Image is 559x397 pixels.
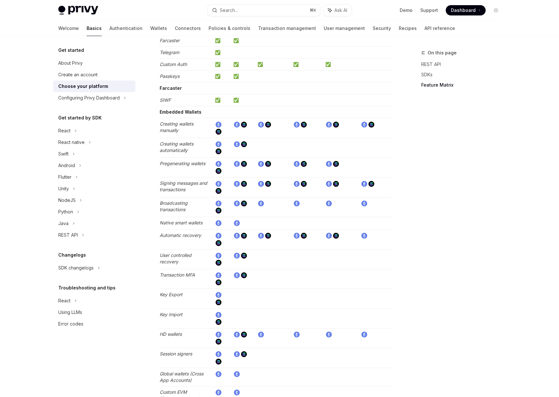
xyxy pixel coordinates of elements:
[421,70,506,80] a: SDKs
[58,208,73,216] div: Python
[326,332,332,337] img: ethereum.png
[160,109,201,115] strong: Embedded Wallets
[58,59,83,67] div: About Privy
[58,114,102,122] h5: Get started by SDK
[216,201,221,206] img: ethereum.png
[58,185,69,193] div: Unity
[294,122,300,128] img: ethereum.png
[216,312,221,318] img: ethereum.png
[361,181,367,187] img: ethereum.png
[160,38,180,43] em: Farcaster
[58,127,70,135] div: React
[216,122,221,128] img: ethereum.png
[58,220,69,227] div: Java
[58,264,94,272] div: SDK changelogs
[58,6,98,15] img: light logo
[58,71,98,79] div: Create an account
[420,7,438,14] a: Support
[212,35,231,47] td: ✅
[241,233,247,239] img: solana.png
[212,71,231,82] td: ✅
[400,7,413,14] a: Demo
[216,359,221,364] img: solana.png
[231,71,255,82] td: ✅
[58,231,78,239] div: REST API
[368,181,374,187] img: solana.png
[324,21,365,36] a: User management
[255,59,291,71] td: ✅
[160,121,193,133] em: Creating wallets manually
[212,47,231,59] td: ✅
[241,122,247,128] img: solana.png
[421,80,506,90] a: Feature Matrix
[231,59,255,71] td: ✅
[265,181,271,187] img: solana.png
[160,180,207,192] em: Signing messages and transactions
[333,181,339,187] img: solana.png
[87,21,102,36] a: Basics
[216,292,221,298] img: ethereum.png
[53,318,135,330] a: Error codes
[241,332,247,337] img: solana.png
[326,122,332,128] img: ethereum.png
[234,253,240,259] img: ethereum.png
[258,201,264,206] img: ethereum.png
[265,233,271,239] img: solana.png
[241,253,247,259] img: solana.png
[424,21,455,36] a: API reference
[301,233,307,239] img: solana.png
[58,196,76,204] div: NodeJS
[216,168,221,174] img: solana.png
[160,97,171,103] em: SIWF
[326,161,332,167] img: ethereum.png
[234,233,240,239] img: ethereum.png
[234,351,240,357] img: ethereum.png
[160,50,179,55] em: Telegram
[175,21,201,36] a: Connectors
[58,297,70,305] div: React
[234,272,240,278] img: ethereum.png
[326,181,332,187] img: ethereum.png
[373,21,391,36] a: Security
[212,94,231,106] td: ✅
[53,80,135,92] a: Choose your platform
[333,233,339,239] img: solana.png
[160,220,202,225] em: Native smart wallets
[109,21,143,36] a: Authentication
[234,371,240,377] img: ethereum.png
[216,279,221,285] img: solana.png
[301,181,307,187] img: solana.png
[451,7,476,14] span: Dashboard
[294,161,300,167] img: ethereum.png
[58,284,116,292] h5: Troubleshooting and tips
[53,307,135,318] a: Using LLMs
[58,251,86,259] h5: Changelogs
[265,122,271,128] img: solana.png
[160,351,192,356] em: Session signers
[258,181,264,187] img: ethereum.png
[326,201,332,206] img: ethereum.png
[446,5,486,15] a: Dashboard
[160,292,182,297] em: Key Export
[216,272,221,278] img: ethereum.png
[216,148,221,154] img: solana.png
[323,5,352,16] button: Ask AI
[294,181,300,187] img: ethereum.png
[216,129,221,135] img: solana.png
[216,299,221,305] img: solana.png
[160,232,201,238] em: Automatic recovery
[58,173,71,181] div: Flutter
[294,332,300,337] img: ethereum.png
[333,122,339,128] img: solana.png
[491,5,501,15] button: Toggle dark mode
[216,208,221,213] img: solana.png
[160,61,187,67] em: Custom Auth
[361,201,367,206] img: ethereum.png
[241,141,247,147] img: solana.png
[160,371,203,383] em: Global wallets (Cross App Accounts)
[216,253,221,259] img: ethereum.png
[216,319,221,325] img: solana.png
[258,21,316,36] a: Transaction management
[58,82,108,90] div: Choose your platform
[231,94,255,106] td: ✅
